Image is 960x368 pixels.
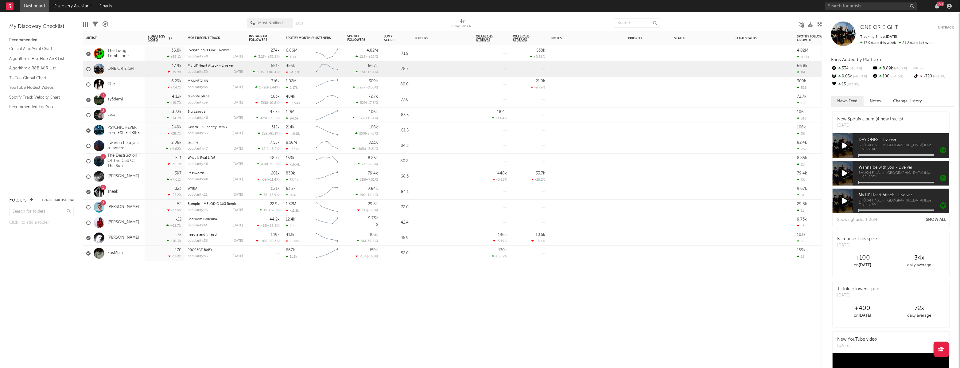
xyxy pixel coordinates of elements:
[859,144,949,151] span: SHŪKAI FINAL in [GEOGRAPHIC_DATA] (Live Highlights)
[493,178,507,182] div: -0.23 %
[249,34,270,42] div: Instagram Followers
[270,156,280,160] div: 48.7k
[872,65,913,72] div: 8.89k
[286,162,300,166] div: -16.4k
[107,112,115,118] a: Lelo
[797,171,807,175] div: 79.4k
[107,251,123,256] a: SosMula
[188,249,212,252] a: PROJECT BABY
[797,178,805,182] div: 36
[258,55,266,59] span: 3.23k
[172,110,181,114] div: 3.73k
[233,55,243,58] div: [DATE]
[313,154,341,169] svg: Chart title
[384,127,409,134] div: 61.5
[797,187,807,191] div: 9.67k
[188,80,208,83] a: MANNEQUIN
[175,171,181,175] div: 397
[107,49,142,59] a: The Living Tombstone
[188,95,243,98] div: favorite place
[188,101,208,104] div: popularity: 39
[359,132,365,135] span: 250
[261,178,267,182] span: -39
[286,147,300,151] div: -37.2k
[859,164,949,171] span: Wanna be with you - Live ver
[492,116,507,120] div: +1.64 %
[368,95,378,99] div: 72.7k
[360,55,367,59] span: 12.5k
[831,65,872,72] div: 534
[42,199,74,202] button: Tracked Artists(14)
[872,72,913,80] div: 100
[233,70,243,74] div: [DATE]
[366,147,377,151] span: +3.21 %
[797,147,807,151] div: 267
[831,80,872,88] div: 13
[268,86,279,89] span: -1.44 %
[531,178,545,182] div: -25.2 %
[286,187,296,191] div: 63.2k
[536,79,545,83] div: 21.9k
[286,171,295,175] div: 830k
[188,193,208,197] div: popularity: 22
[926,218,946,222] button: Show All
[860,25,898,30] span: ONE OR EIGHT
[797,64,807,68] div: 66.8k
[313,169,341,184] svg: Chart title
[271,79,280,83] div: 316k
[384,35,399,42] div: Jump Score
[259,86,267,89] span: 1.72k
[357,86,365,89] span: 3.28k
[384,112,409,119] div: 83.5
[352,147,378,151] div: ( )
[268,194,279,197] span: -15.9 %
[286,141,297,145] div: 8.16M
[188,187,243,190] div: WNBA
[233,147,243,151] div: [DATE]
[286,193,296,197] div: 974
[797,156,807,160] div: 8.85k
[366,163,377,166] span: -36.5 %
[188,110,243,114] div: Big League
[167,101,181,105] div: +19.7 %
[188,110,205,114] a: Big League
[536,171,545,175] div: 33.7k
[9,23,74,30] div: My Discovery Checklist
[286,116,299,120] div: 94.5k
[256,116,280,120] div: ( )
[263,194,267,197] span: 58
[168,70,181,74] div: -15.9 %
[269,132,279,135] span: -81.1 %
[171,49,181,53] div: 36.8k
[852,75,867,78] span: +80.4 %
[268,163,279,166] span: -39.2 %
[530,55,545,59] div: +0.56 %
[313,92,341,108] svg: Chart title
[188,95,209,98] a: favorite place
[797,125,806,129] div: 106k
[356,101,378,105] div: ( )
[9,45,68,52] a: Critical Algo/Viral Chart
[166,147,181,151] div: +4.62 %
[366,71,377,74] span: -16.4 %
[313,184,341,200] svg: Chart title
[674,37,714,40] div: Status
[797,55,809,59] div: 4.17k
[257,178,280,182] div: ( )
[188,178,208,181] div: popularity: 40
[188,80,243,83] div: MANNEQUIN
[188,172,204,175] a: Passwords
[513,34,536,42] span: Weekly UK Streams
[797,162,805,166] div: 23
[107,141,142,151] a: i wanna be a jack-o-lantern
[937,2,944,6] div: 99 +
[451,23,475,30] div: 7-Day Fans Added (7-Day Fans Added)
[258,147,280,151] div: ( )
[188,64,234,68] a: My Lil' Heart Attack - Live ver
[168,193,181,197] div: -25.2 %
[171,141,181,145] div: 2.06k
[797,132,805,136] div: 36
[233,162,243,166] div: [DATE]
[107,220,139,225] a: [PERSON_NAME]
[358,162,378,166] div: ( )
